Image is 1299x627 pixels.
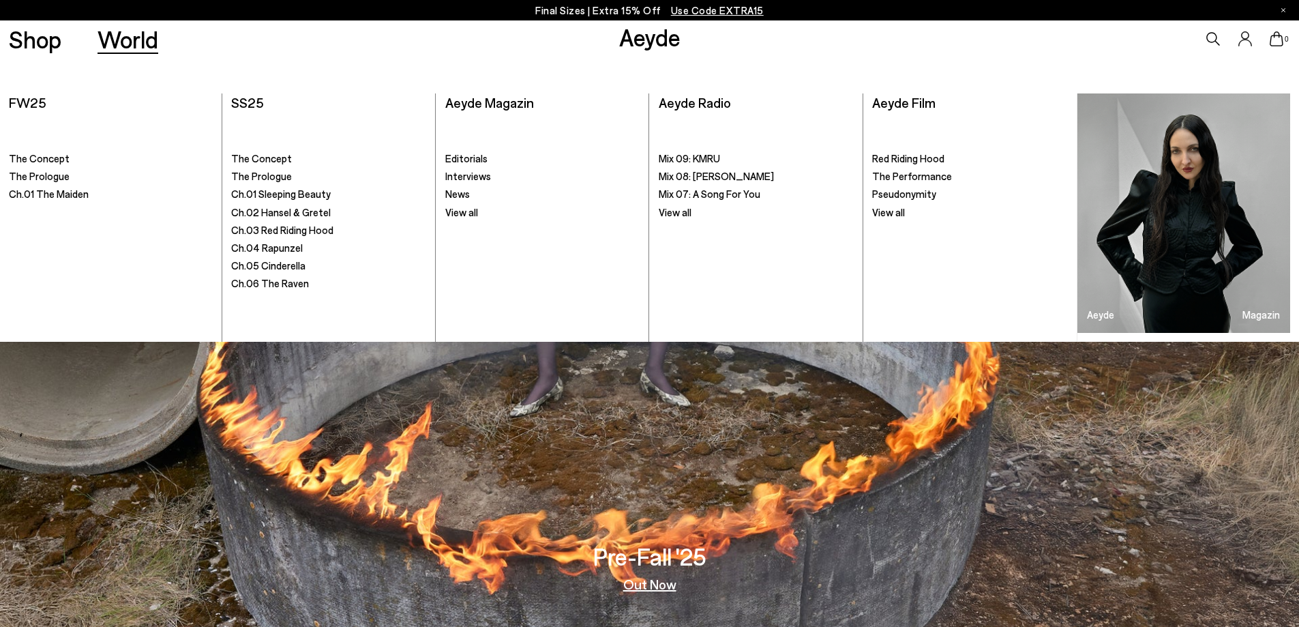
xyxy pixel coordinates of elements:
a: News [445,188,640,201]
a: Aeyde Radio [659,94,731,111]
p: Final Sizes | Extra 15% Off [535,2,764,19]
a: Mix 07: A Song For You [659,188,854,201]
a: SS25 [231,94,264,111]
span: Ch.01 Sleeping Beauty [231,188,331,200]
a: Pseudonymity [872,188,1068,201]
a: View all [659,206,854,220]
a: Shop [9,27,61,51]
span: Ch.06 The Raven [231,277,309,289]
span: Mix 07: A Song For You [659,188,760,200]
a: Mix 08: [PERSON_NAME] [659,170,854,184]
a: Aeyde Magazin [445,94,534,111]
a: 0 [1270,31,1283,46]
a: The Prologue [231,170,426,184]
span: The Concept [9,152,70,164]
a: The Prologue [9,170,213,184]
a: Ch.01 Sleeping Beauty [231,188,426,201]
a: Interviews [445,170,640,184]
h3: Aeyde [1087,310,1114,320]
a: Ch.01 The Maiden [9,188,213,201]
img: X-exploration-v2_1_900x.png [1077,93,1290,333]
a: Red Riding Hood [872,152,1068,166]
span: The Performance [872,170,952,182]
span: Mix 09: KMRU [659,152,720,164]
span: Navigate to /collections/ss25-final-sizes [671,4,764,16]
a: Ch.04 Rapunzel [231,242,426,255]
a: Ch.05 Cinderella [231,259,426,273]
span: View all [445,206,478,218]
h3: Pre-Fall '25 [593,544,706,568]
a: FW25 [9,94,46,111]
span: Interviews [445,170,491,182]
span: The Prologue [9,170,70,182]
h3: Magazin [1242,310,1280,320]
a: The Concept [231,152,426,166]
a: Out Now [623,577,676,591]
span: Ch.03 Red Riding Hood [231,224,333,236]
span: Ch.05 Cinderella [231,259,305,272]
span: View all [872,206,905,218]
a: The Performance [872,170,1068,184]
span: 0 [1283,35,1290,43]
span: Mix 08: [PERSON_NAME] [659,170,774,182]
span: Ch.02 Hansel & Gretel [231,206,331,218]
span: The Prologue [231,170,292,182]
span: Red Riding Hood [872,152,944,164]
a: View all [445,206,640,220]
span: The Concept [231,152,292,164]
span: Pseudonymity [872,188,936,200]
span: News [445,188,470,200]
a: Ch.03 Red Riding Hood [231,224,426,237]
a: World [98,27,158,51]
a: Mix 09: KMRU [659,152,854,166]
span: Editorials [445,152,488,164]
a: Editorials [445,152,640,166]
a: Aeyde Film [872,94,936,111]
a: Ch.06 The Raven [231,277,426,291]
a: View all [872,206,1068,220]
a: Aeyde [619,23,681,51]
span: Ch.01 The Maiden [9,188,89,200]
span: Ch.04 Rapunzel [231,242,303,254]
a: The Concept [9,152,213,166]
a: Ch.02 Hansel & Gretel [231,206,426,220]
a: Aeyde Magazin [1077,93,1290,333]
span: View all [659,206,691,218]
